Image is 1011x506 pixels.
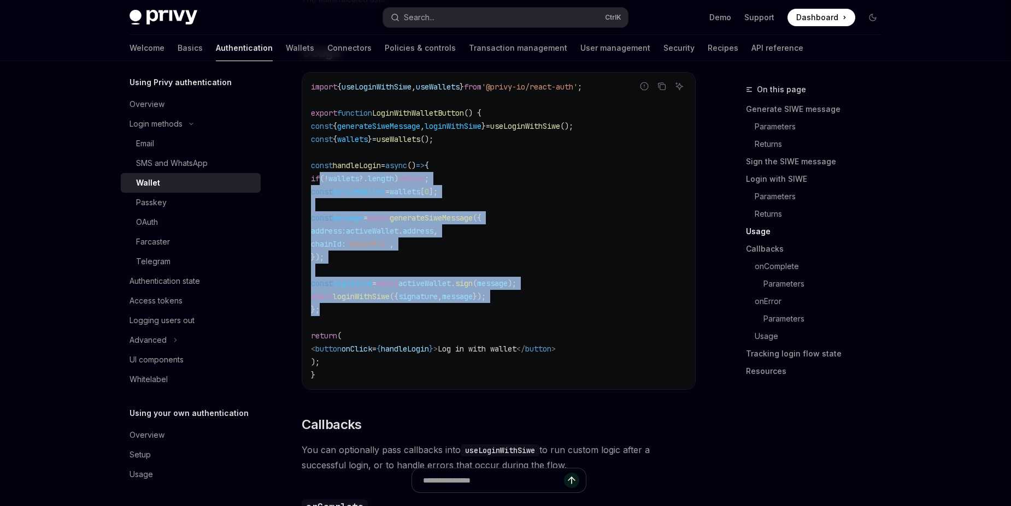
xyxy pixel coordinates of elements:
a: Authentication [216,35,273,61]
span: , [438,291,442,301]
span: ); [311,357,320,367]
span: [ [420,187,425,197]
a: Demo [709,12,731,23]
button: Ask AI [672,79,686,93]
span: ({ [473,213,481,223]
div: Logging users out [130,314,195,327]
button: Send message [564,473,579,488]
a: onComplete [746,258,890,275]
div: Overview [130,98,164,111]
span: LoginWithWalletButton [372,108,464,118]
a: Resources [746,362,890,380]
span: handleLogin [333,160,381,170]
span: You can optionally pass callbacks into to run custom logic after a successful login, or to handle... [302,442,696,473]
span: wallets [328,174,359,183]
a: Parameters [746,275,890,293]
span: { [333,121,337,131]
div: Setup [130,448,151,461]
span: handleLogin [381,344,429,354]
span: return [398,174,425,183]
span: Log in with wallet [438,344,516,354]
div: Telegram [136,255,171,268]
a: Recipes [708,35,738,61]
span: ( [337,331,342,341]
span: '@privy-io/react-auth' [481,82,578,92]
div: Login methods [130,117,183,130]
span: const [311,160,333,170]
div: UI components [130,353,184,366]
a: Dashboard [787,9,855,26]
a: Setup [121,445,261,465]
span: useWallets [416,82,460,92]
span: from [464,82,481,92]
span: { [337,82,342,92]
span: => [416,160,425,170]
span: { [333,134,337,144]
a: Policies & controls [385,35,456,61]
div: OAuth [136,216,158,229]
span: message [442,291,473,301]
span: button [525,344,551,354]
span: message [477,278,508,288]
span: </ [516,344,525,354]
span: = [372,134,377,144]
a: Telegram [121,252,261,271]
span: } [481,121,486,131]
a: UI components [121,350,261,370]
a: SMS and WhatsApp [121,153,261,173]
span: useLoginWithSiwe [490,121,560,131]
span: ( [320,174,324,183]
a: Connectors [327,35,372,61]
span: const [311,213,333,223]
button: Report incorrect code [637,79,651,93]
span: } [429,344,433,354]
span: const [311,121,333,131]
span: const [311,278,333,288]
span: address: [311,226,346,236]
span: activeWallet [346,226,398,236]
h5: Using Privy authentication [130,76,232,89]
a: Farcaster [121,232,261,252]
span: }; [311,305,320,314]
span: ( [473,278,477,288]
span: await [311,291,333,301]
span: ({ [390,291,398,301]
span: 'eip155:1' [346,239,390,249]
a: Usage [746,328,890,345]
a: onError [746,293,890,310]
span: > [551,344,556,354]
span: > [433,344,438,354]
div: Passkey [136,196,167,209]
span: = [372,344,377,354]
span: (); [420,134,433,144]
span: } [311,370,315,380]
span: async [385,160,407,170]
span: On this page [757,83,806,96]
span: return [311,331,337,341]
a: Welcome [130,35,164,61]
span: = [372,278,377,288]
span: , [390,239,394,249]
div: Search... [404,11,434,24]
div: Usage [130,468,153,481]
button: Copy the contents from the code block [655,79,669,93]
a: Overview [121,94,261,114]
a: Wallets [286,35,314,61]
span: Ctrl K [605,13,621,22]
div: Authentication state [130,275,200,288]
div: Wallet [136,176,160,189]
span: ?. [359,174,368,183]
a: OAuth [121,212,261,232]
a: Usage [746,223,890,240]
button: Toggle Login methods section [121,114,261,134]
span: activeWallet [398,278,451,288]
span: length [368,174,394,183]
span: signature [333,278,372,288]
a: Sign the SIWE message [746,153,890,170]
a: Whitelabel [121,370,261,389]
a: Usage [121,465,261,484]
button: Toggle Advanced section [121,330,261,350]
span: ! [324,174,328,183]
span: await [368,213,390,223]
span: , [412,82,416,92]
